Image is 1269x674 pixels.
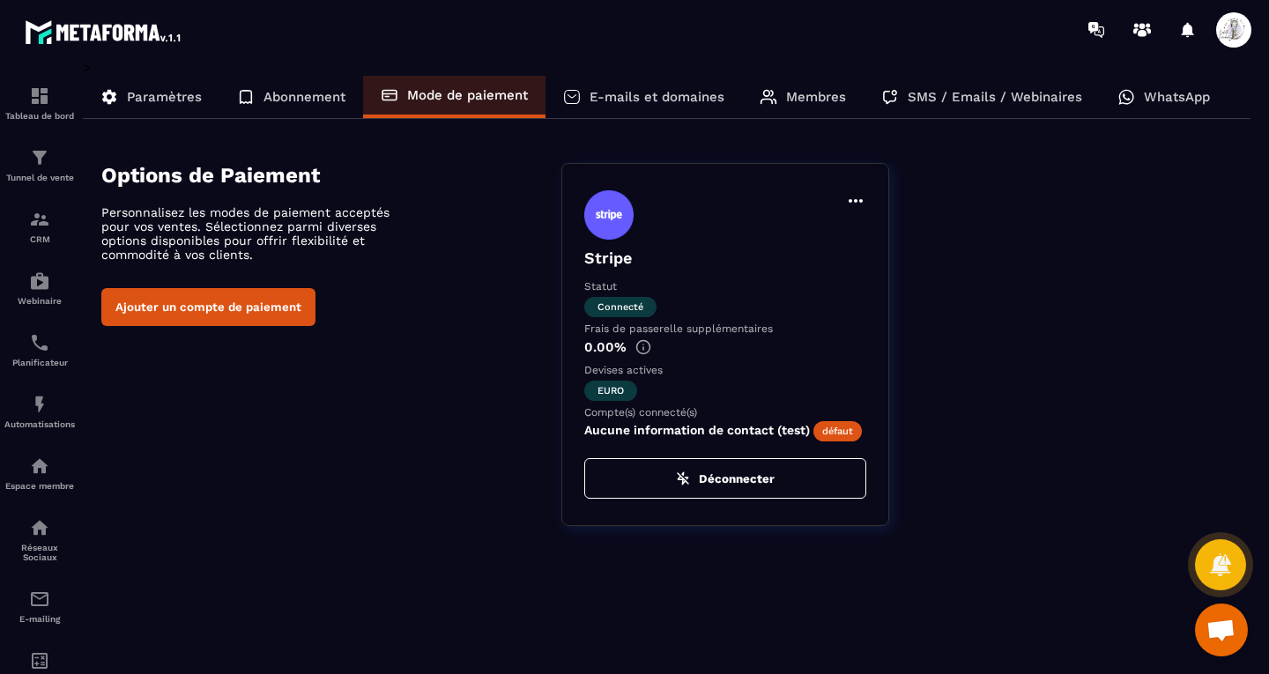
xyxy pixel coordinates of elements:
[4,111,75,121] p: Tableau de bord
[29,332,50,353] img: scheduler
[4,72,75,134] a: formationformationTableau de bord
[4,575,75,637] a: emailemailE-mailing
[908,89,1082,105] p: SMS / Emails / Webinaires
[29,270,50,292] img: automations
[83,59,1251,552] div: >
[584,423,866,441] p: Aucune information de contact (test)
[786,89,846,105] p: Membres
[263,89,345,105] p: Abonnement
[4,358,75,367] p: Planificateur
[25,16,183,48] img: logo
[584,190,634,240] img: stripe.9bed737a.svg
[4,319,75,381] a: schedulerschedulerPlanificateur
[4,442,75,504] a: automationsautomationsEspace membre
[29,456,50,477] img: automations
[29,394,50,415] img: automations
[101,288,315,326] button: Ajouter un compte de paiement
[4,173,75,182] p: Tunnel de vente
[4,614,75,624] p: E-mailing
[4,134,75,196] a: formationformationTunnel de vente
[4,196,75,257] a: formationformationCRM
[29,147,50,168] img: formation
[584,406,866,418] p: Compte(s) connecté(s)
[813,421,862,441] span: défaut
[1144,89,1210,105] p: WhatsApp
[590,89,724,105] p: E-mails et domaines
[407,87,528,103] p: Mode de paiement
[4,419,75,429] p: Automatisations
[101,163,561,188] h4: Options de Paiement
[29,589,50,610] img: email
[584,248,866,267] p: Stripe
[4,381,75,442] a: automationsautomationsAutomatisations
[584,458,866,499] button: Déconnecter
[29,209,50,230] img: formation
[4,296,75,306] p: Webinaire
[584,364,866,376] p: Devises actives
[4,543,75,562] p: Réseaux Sociaux
[29,517,50,538] img: social-network
[584,280,866,293] p: Statut
[635,339,651,355] img: info-gr.5499bf25.svg
[4,234,75,244] p: CRM
[127,89,202,105] p: Paramètres
[29,650,50,671] img: accountant
[584,381,637,401] span: euro
[29,85,50,107] img: formation
[584,297,657,317] span: Connecté
[4,257,75,319] a: automationsautomationsWebinaire
[1195,604,1248,656] a: Ouvrir le chat
[101,205,410,262] p: Personnalisez les modes de paiement acceptés pour vos ventes. Sélectionnez parmi diverses options...
[584,322,866,335] p: Frais de passerelle supplémentaires
[4,504,75,575] a: social-networksocial-networkRéseaux Sociaux
[4,481,75,491] p: Espace membre
[584,339,866,355] p: 0.00%
[676,471,690,485] img: zap-off.84e09383.svg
